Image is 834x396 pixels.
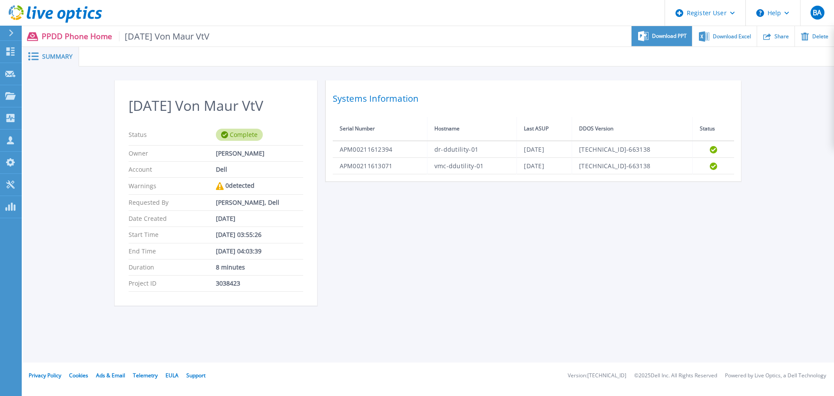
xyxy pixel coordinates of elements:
p: Date Created [129,215,216,222]
td: [DATE] [517,141,572,158]
span: Summary [42,53,73,60]
td: [TECHNICAL_ID]-663138 [572,158,693,174]
p: Project ID [129,280,216,287]
h2: Systems Information [333,91,734,106]
th: Serial Number [333,117,427,141]
div: Dell [216,166,303,173]
td: [TECHNICAL_ID]-663138 [572,141,693,158]
p: Duration [129,264,216,271]
span: BA [813,9,821,16]
h2: [DATE] Von Maur VtV [129,98,303,114]
th: Last ASUP [517,117,572,141]
div: 8 minutes [216,264,303,271]
li: Version: [TECHNICAL_ID] [568,373,626,379]
li: © 2025 Dell Inc. All Rights Reserved [634,373,717,379]
p: Requested By [129,199,216,206]
li: Powered by Live Optics, a Dell Technology [725,373,826,379]
td: [DATE] [517,158,572,174]
a: Support [186,372,205,379]
p: Warnings [129,182,216,190]
span: Download PPT [652,33,687,39]
div: [DATE] 04:03:39 [216,248,303,255]
div: [DATE] 03:55:26 [216,231,303,238]
p: Start Time [129,231,216,238]
p: Status [129,129,216,141]
td: APM00211613071 [333,158,427,174]
td: dr-ddutility-01 [427,141,517,158]
span: Share [774,34,789,39]
a: Privacy Policy [29,372,61,379]
div: Complete [216,129,263,141]
th: DDOS Version [572,117,693,141]
th: Status [692,117,734,141]
p: PPDD Phone Home [42,31,210,41]
p: Account [129,166,216,173]
div: 3038423 [216,280,303,287]
th: Hostname [427,117,517,141]
div: 0 detected [216,182,303,190]
a: EULA [165,372,179,379]
td: vmc-ddutility-01 [427,158,517,174]
a: Cookies [69,372,88,379]
span: [DATE] Von Maur VtV [119,31,210,41]
p: End Time [129,248,216,255]
span: Delete [812,34,828,39]
p: Owner [129,150,216,157]
div: [DATE] [216,215,303,222]
td: APM00211612394 [333,141,427,158]
div: [PERSON_NAME] [216,150,303,157]
div: [PERSON_NAME], Dell [216,199,303,206]
span: Download Excel [713,34,751,39]
a: Ads & Email [96,372,125,379]
a: Telemetry [133,372,158,379]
